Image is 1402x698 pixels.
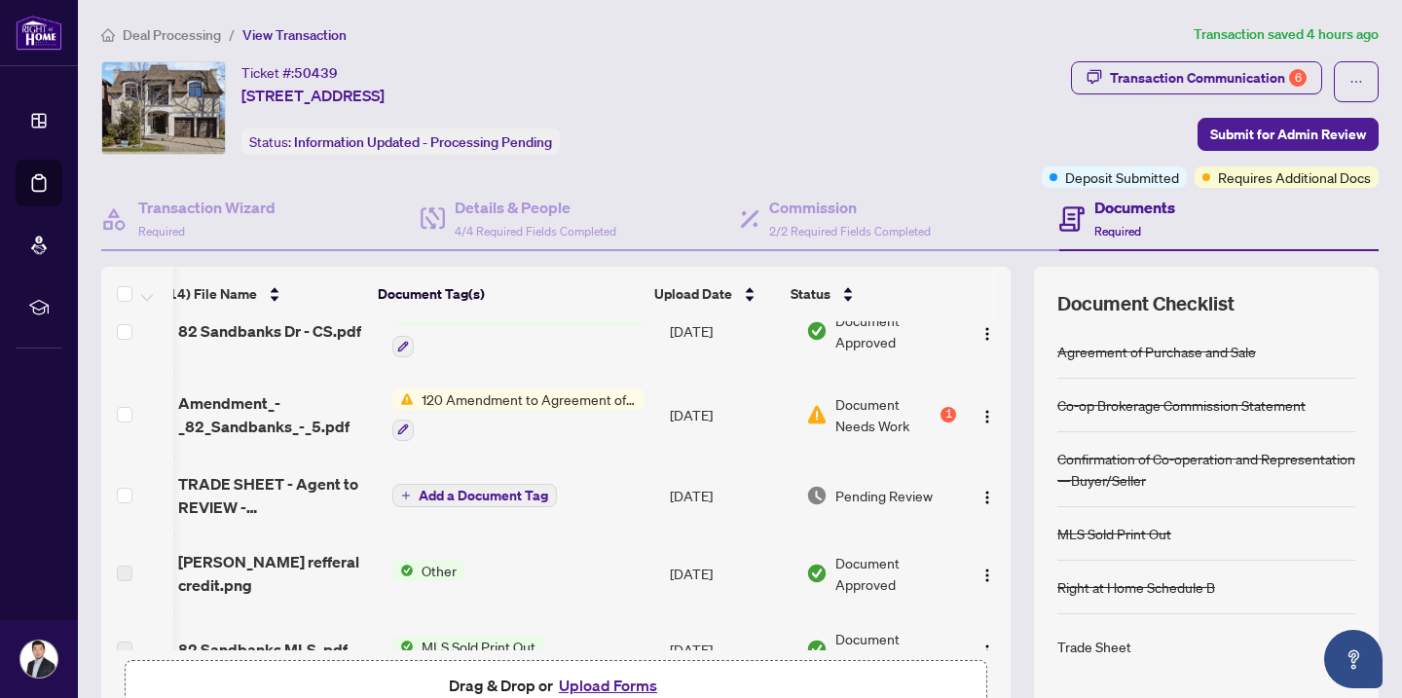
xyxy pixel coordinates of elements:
div: Trade Sheet [1057,636,1131,657]
div: Transaction Communication [1110,62,1307,93]
td: [DATE] [662,457,798,534]
span: 50439 [294,64,338,82]
td: [DATE] [662,289,798,373]
span: Deal Processing [123,26,221,44]
div: 1 [941,407,956,422]
button: Logo [972,315,1003,347]
img: IMG-N12300986_1.jpg [102,62,225,154]
span: Amendment_-_82_Sandbanks_-_5.pdf [178,391,377,438]
div: Ticket #: [241,61,338,84]
span: ellipsis [1349,75,1363,89]
div: MLS Sold Print Out [1057,523,1171,544]
span: 120 Amendment to Agreement of Purchase and Sale [414,388,645,410]
button: Upload Forms [553,673,663,698]
span: MLS Sold Print Out [414,636,543,657]
th: Status [783,267,948,321]
span: Requires Additional Docs [1218,166,1371,188]
td: [DATE] [662,373,798,457]
button: Status IconOther [392,560,464,581]
img: Logo [979,326,995,342]
img: Document Status [806,404,828,425]
span: Document Approved [835,628,956,671]
span: Status [791,283,830,305]
img: Logo [979,568,995,583]
span: Drag & Drop or [449,673,663,698]
img: Document Status [806,320,828,342]
img: Document Status [806,563,828,584]
button: Status IconCommission Statement Sent to Lawyer [392,305,645,357]
li: / [229,23,235,46]
button: Logo [972,480,1003,511]
span: Add a Document Tag [419,489,548,502]
button: Add a Document Tag [392,483,557,508]
div: Confirmation of Co-operation and Representation—Buyer/Seller [1057,448,1355,491]
img: logo [16,15,62,51]
span: TRADE SHEET - Agent to REVIEW - [STREET_ADDRESS]pdf [178,472,377,519]
img: Logo [979,409,995,424]
div: Status: [241,129,560,155]
span: 82 Sandbanks MLS .pdf [178,638,348,661]
img: Status Icon [392,388,414,410]
th: Upload Date [646,267,783,321]
span: Document Approved [835,310,956,352]
button: Transaction Communication6 [1071,61,1322,94]
span: [STREET_ADDRESS] [241,84,385,107]
td: [DATE] [662,612,798,686]
span: [PERSON_NAME] refferal credit.png [178,550,377,597]
th: (14) File Name [156,267,370,321]
span: Required [138,224,185,239]
div: 6 [1289,69,1307,87]
button: Logo [972,399,1003,430]
img: Status Icon [392,636,414,657]
img: Document Status [806,639,828,660]
button: Logo [972,558,1003,589]
span: home [101,28,115,42]
h4: Transaction Wizard [138,196,276,219]
span: Submit for Admin Review [1210,119,1366,150]
span: 2/2 Required Fields Completed [769,224,931,239]
span: Deposit Submitted [1065,166,1179,188]
div: Right at Home Schedule B [1057,576,1215,598]
button: Open asap [1324,630,1383,688]
img: Document Status [806,485,828,506]
span: Other [414,560,464,581]
span: (14) File Name [164,283,257,305]
button: Add a Document Tag [392,484,557,507]
span: Document Approved [835,552,956,595]
article: Transaction saved 4 hours ago [1194,23,1379,46]
td: [DATE] [662,534,798,612]
span: Required [1094,224,1141,239]
img: Status Icon [392,560,414,581]
span: plus [401,491,411,500]
button: Status IconMLS Sold Print Out [392,636,543,657]
span: Upload Date [654,283,732,305]
span: Information Updated - Processing Pending [294,133,552,151]
button: Submit for Admin Review [1198,118,1379,151]
div: Co-op Brokerage Commission Statement [1057,394,1306,416]
div: Agreement of Purchase and Sale [1057,341,1256,362]
h4: Details & People [455,196,616,219]
span: 4/4 Required Fields Completed [455,224,616,239]
img: Logo [979,490,995,505]
span: Pending Review [835,485,933,506]
img: Logo [979,643,995,659]
span: View Transaction [242,26,347,44]
img: Profile Icon [20,641,57,678]
h4: Commission [769,196,931,219]
span: Document Needs Work [835,393,937,436]
span: Document Checklist [1057,290,1235,317]
span: 82 Sandbanks Dr - CS.pdf [178,319,361,343]
button: Logo [972,634,1003,665]
h4: Documents [1094,196,1175,219]
th: Document Tag(s) [370,267,646,321]
button: Status Icon120 Amendment to Agreement of Purchase and Sale [392,388,645,441]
